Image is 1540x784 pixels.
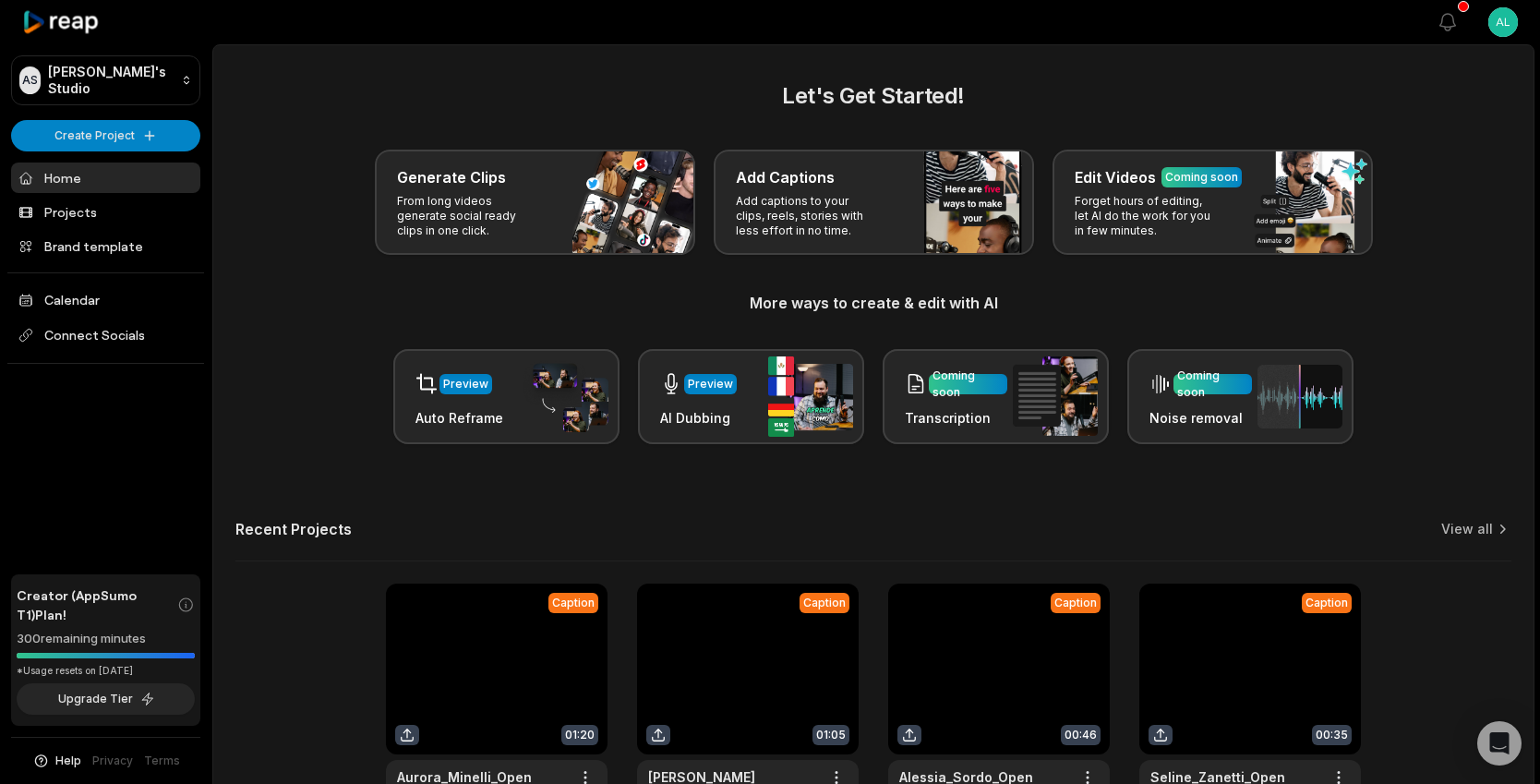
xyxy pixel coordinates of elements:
div: *Usage resets on [DATE] [17,664,195,678]
div: Preview [688,376,733,392]
span: Connect Socials [11,319,200,352]
button: Help [32,753,81,769]
h3: Edit Videos [1075,166,1156,188]
button: Create Project [11,120,200,151]
img: ai_dubbing.png [768,356,853,437]
h3: AI Dubbing [660,408,737,428]
div: Preview [443,376,488,392]
h2: Recent Projects [235,520,352,538]
p: Forget hours of editing, let AI do the work for you in few minutes. [1075,194,1218,238]
a: Home [11,163,200,193]
h3: Generate Clips [397,166,506,188]
a: View all [1441,520,1493,538]
a: Brand template [11,231,200,261]
a: Terms [144,753,180,769]
p: Add captions to your clips, reels, stories with less effort in no time. [736,194,879,238]
img: noise_removal.png [1257,365,1342,428]
div: Coming soon [932,368,1004,401]
p: From long videos generate social ready clips in one click. [397,194,540,238]
img: transcription.png [1013,356,1098,436]
p: [PERSON_NAME]'s Studio [48,64,174,97]
div: 300 remaining minutes [17,630,195,648]
h3: Add Captions [736,166,835,188]
span: Help [55,753,81,769]
a: Projects [11,197,200,227]
div: AS [19,66,41,94]
h3: Noise removal [1149,408,1252,428]
span: Creator (AppSumo T1) Plan! [17,585,177,624]
h2: Let's Get Started! [235,79,1511,113]
div: Coming soon [1177,368,1248,401]
button: Upgrade Tier [17,683,195,715]
h3: More ways to create & edit with AI [235,292,1511,314]
div: Open Intercom Messenger [1477,721,1522,766]
a: Calendar [11,284,200,315]
div: Coming soon [1165,169,1238,186]
h3: Auto Reframe [415,408,503,428]
a: Privacy [92,753,133,769]
h3: Transcription [905,408,1007,428]
img: auto_reframe.png [523,361,608,433]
